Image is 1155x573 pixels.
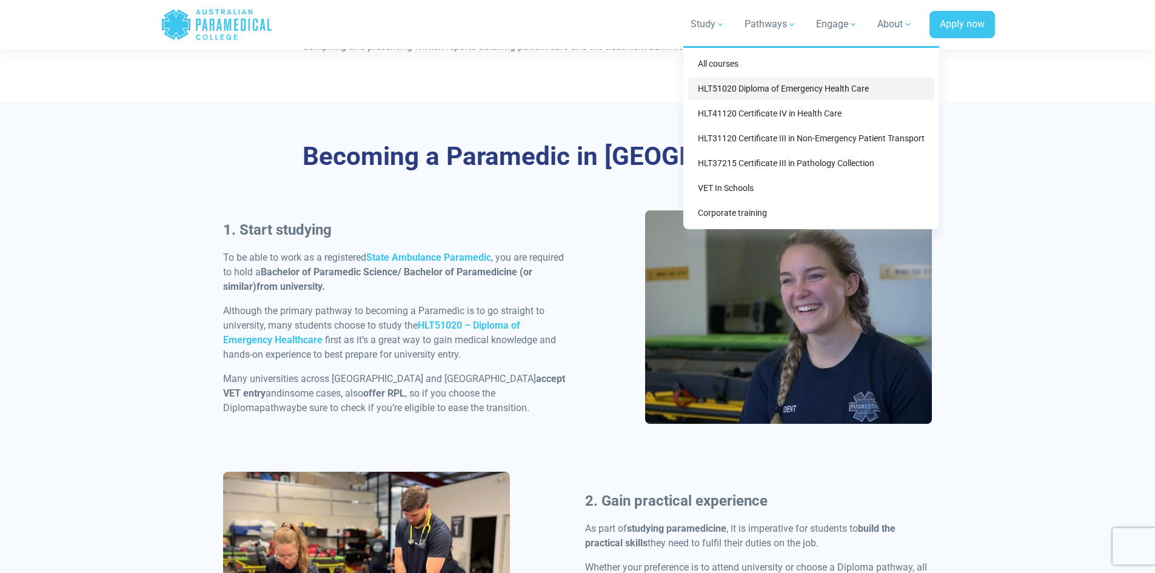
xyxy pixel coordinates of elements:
strong: from university. [256,281,325,292]
a: VET In Schools [688,177,934,199]
a: About [870,7,920,41]
a: Apply now [929,11,995,39]
div: Study [683,46,939,229]
a: HLT51020 – Diploma of Emergency Healthcare [223,320,520,346]
a: Engage [809,7,865,41]
h2: Becoming a Paramedic in [GEOGRAPHIC_DATA] [223,141,932,172]
a: Australian Paramedical College [161,5,273,44]
p: As part of , it is imperative for students to they need to fulfil their duties on the job. [585,521,932,551]
strong: studying paramedicine [627,523,726,534]
strong: build the practical skills [585,523,896,549]
span: some cases, also [290,387,363,399]
a: HLT51020 Diploma of Emergency Health Care [688,78,934,100]
span: accept VET entry [223,373,565,399]
a: HLT37215 Certificate III in Pathology Collection [688,152,934,175]
span: , so if you choose the Diploma [223,387,495,414]
p: Although the primary pathway to becoming a Paramedic is to go straight to university, many studen... [223,304,571,362]
strong: Bachelor of Paramedic Science/ Bachelor of Paramedicine (or similar) [223,266,532,292]
p: To be able to work as a registered , you are required to hold a [223,250,571,294]
a: All courses [688,53,934,75]
span: and [266,387,282,399]
span: pathway [259,402,296,414]
span: offer RPL [363,387,405,399]
strong: 1. Start studying [223,221,332,238]
a: HLT41120 Certificate IV in Health Care [688,102,934,125]
a: Pathways [737,7,804,41]
b: 2. Gain practical experience [585,492,768,509]
a: Corporate training [688,202,934,224]
a: State Ambulance Paramedic [366,252,491,263]
span: be sure to check if you’re eligible to ease the transition. [296,402,529,414]
a: HLT31120 Certificate III in Non-Emergency Patient Transport [688,127,934,150]
span: Many universities across [GEOGRAPHIC_DATA] and [GEOGRAPHIC_DATA] [223,373,536,384]
a: Study [683,7,732,41]
span: in [282,387,290,399]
